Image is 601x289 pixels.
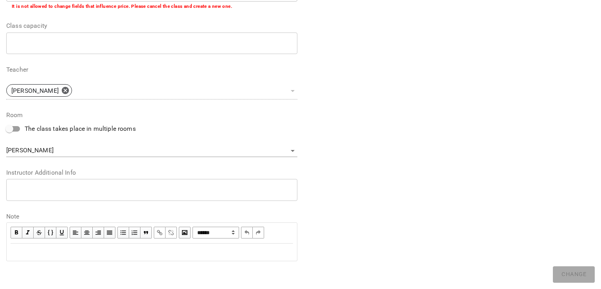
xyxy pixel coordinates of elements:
button: Strikethrough [34,227,45,238]
label: Note [6,213,297,220]
label: Class capacity [6,23,297,29]
label: Room [6,112,297,118]
div: [PERSON_NAME] [6,144,297,157]
button: Align Right [93,227,104,238]
button: Blockquote [140,227,152,238]
div: Edit text [7,244,297,260]
button: Italic [22,227,34,238]
select: Block type [193,227,239,238]
label: Instructor Additional Info [6,170,297,176]
p: [PERSON_NAME] [11,86,59,96]
button: Underline [56,227,68,238]
label: Teacher [6,67,297,73]
button: Remove Link [166,227,177,238]
button: Align Center [81,227,93,238]
button: Bold [11,227,22,238]
button: Image [179,227,191,238]
span: Normal [193,227,239,238]
b: It is not allowed to change fields that influence price. Please cancel the class and create a new... [12,4,232,9]
button: Redo [253,227,264,238]
button: Undo [241,227,253,238]
button: Link [154,227,166,238]
button: Align Left [70,227,81,238]
button: UL [117,227,129,238]
div: [PERSON_NAME] [6,82,297,99]
button: OL [129,227,140,238]
button: Monospace [45,227,56,238]
button: Align Justify [104,227,115,238]
div: [PERSON_NAME] [6,84,72,97]
span: The class takes place in multiple rooms [25,124,136,134]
